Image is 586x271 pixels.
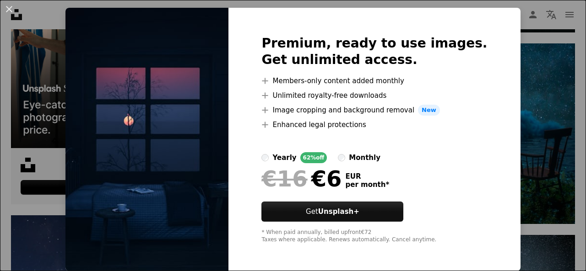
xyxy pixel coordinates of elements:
[261,167,342,191] div: €6
[65,8,228,271] img: premium_photo-1666358432775-fc087922c744
[261,167,307,191] span: €16
[338,154,345,161] input: monthly
[261,35,487,68] h2: Premium, ready to use images. Get unlimited access.
[349,152,380,163] div: monthly
[261,202,403,222] button: GetUnsplash+
[261,154,269,161] input: yearly62%off
[272,152,296,163] div: yearly
[261,119,487,130] li: Enhanced legal protections
[345,181,389,189] span: per month *
[261,75,487,86] li: Members-only content added monthly
[318,207,359,216] strong: Unsplash+
[261,90,487,101] li: Unlimited royalty-free downloads
[418,105,440,116] span: New
[261,229,487,244] div: * When paid annually, billed upfront €72 Taxes where applicable. Renews automatically. Cancel any...
[300,152,327,163] div: 62% off
[345,172,389,181] span: EUR
[261,105,487,116] li: Image cropping and background removal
